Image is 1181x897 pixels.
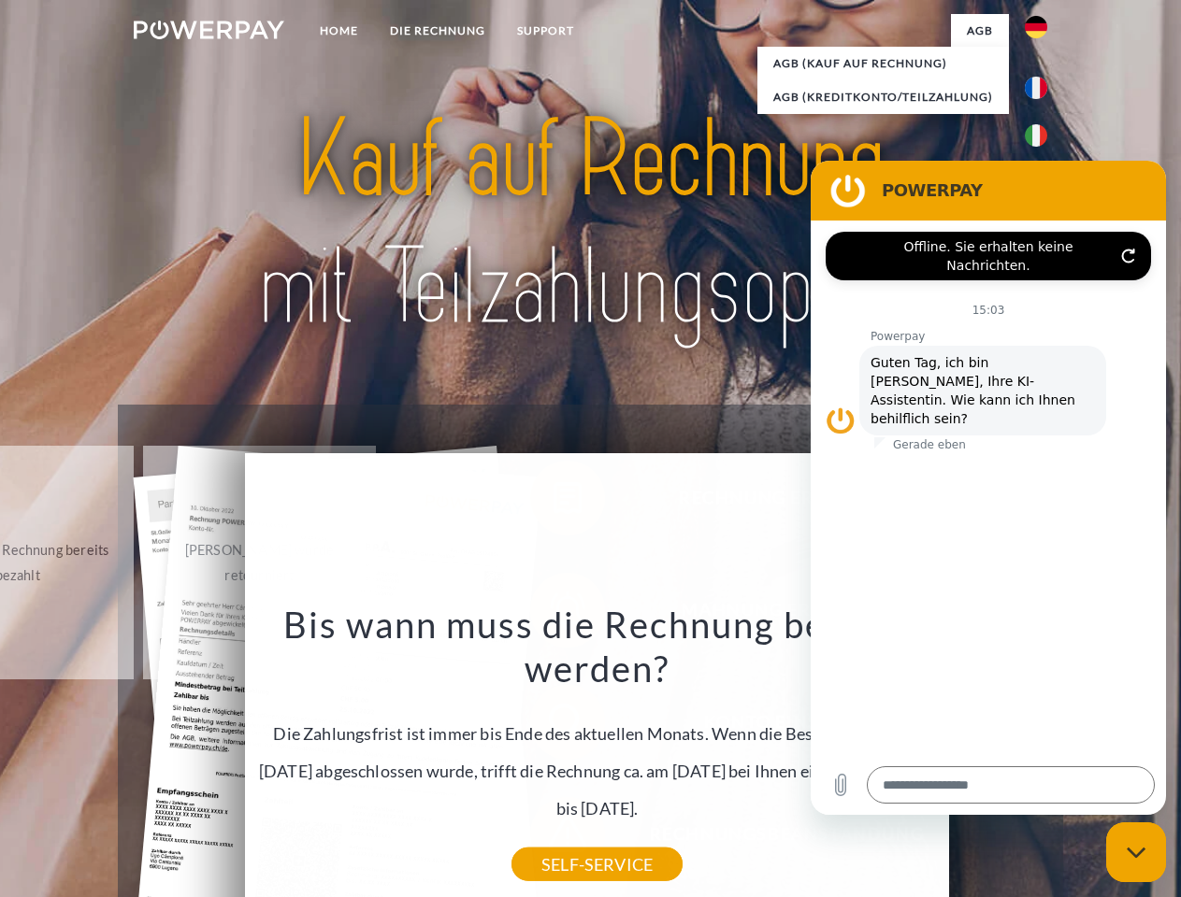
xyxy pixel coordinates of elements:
[951,14,1009,48] a: agb
[256,602,939,691] h3: Bis wann muss die Rechnung bezahlt werden?
[1025,16,1047,38] img: de
[511,847,683,881] a: SELF-SERVICE
[154,537,365,588] div: [PERSON_NAME] wurde retourniert
[304,14,374,48] a: Home
[134,21,284,39] img: logo-powerpay-white.svg
[757,47,1009,80] a: AGB (Kauf auf Rechnung)
[757,80,1009,114] a: AGB (Kreditkonto/Teilzahlung)
[811,161,1166,815] iframe: Messaging-Fenster
[1106,822,1166,882] iframe: Schaltfläche zum Öffnen des Messaging-Fensters; Konversation läuft
[1025,124,1047,147] img: it
[179,90,1002,358] img: title-powerpay_de.svg
[1025,77,1047,99] img: fr
[256,602,939,864] div: Die Zahlungsfrist ist immer bis Ende des aktuellen Monats. Wenn die Bestellung z.B. am [DATE] abg...
[374,14,501,48] a: DIE RECHNUNG
[501,14,590,48] a: SUPPORT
